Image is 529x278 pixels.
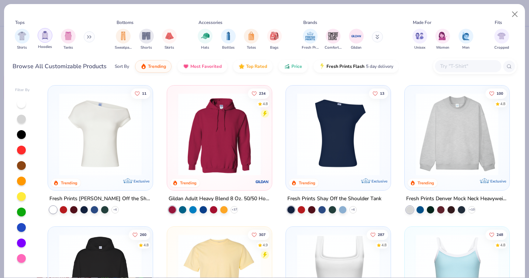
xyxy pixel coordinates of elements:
[239,63,245,69] img: TopRated.gif
[17,45,27,51] span: Shirts
[326,63,364,69] span: Fresh Prints Flash
[439,62,496,70] input: Try "T-Shirt"
[305,31,316,42] img: Fresh Prints Image
[485,230,507,240] button: Like
[55,93,145,176] img: a1c94bf0-cbc2-4c5c-96ec-cab3b8502a7f
[270,32,278,40] img: Bags Image
[198,29,212,51] div: filter for Hats
[115,45,132,51] span: Sweatpants
[351,45,362,51] span: Gildan
[13,62,107,71] div: Browse All Customizable Products
[142,91,146,95] span: 11
[246,63,267,69] span: Top Rated
[139,29,154,51] button: filter button
[469,208,475,212] span: + 10
[244,29,259,51] button: filter button
[61,29,76,51] button: filter button
[255,174,270,189] img: Gildan logo
[38,44,52,50] span: Hoodies
[371,179,387,184] span: Exclusive
[270,45,279,51] span: Bags
[248,230,269,240] button: Like
[141,63,146,69] img: trending.gif
[414,45,425,51] span: Unisex
[15,87,30,93] div: Filter By
[328,31,339,42] img: Comfort Colors Image
[247,32,255,40] img: Totes Image
[177,60,227,73] button: Most Favorited
[233,60,273,73] button: Top Rated
[485,88,507,98] button: Like
[64,32,72,40] img: Tanks Image
[495,19,502,26] div: Fits
[406,194,508,204] div: Fresh Prints Denver Mock Neck Heavyweight Sweatshirt
[267,29,282,51] button: filter button
[383,93,473,176] img: af1e0f41-62ea-4e8f-9b2b-c8bb59fc549d
[459,29,473,51] button: filter button
[169,194,270,204] div: Gildan Adult Heavy Blend 8 Oz. 50/50 Hooded Sweatshirt
[221,29,236,51] button: filter button
[190,63,222,69] span: Most Favorited
[201,45,209,51] span: Hats
[413,19,431,26] div: Made For
[369,88,388,98] button: Like
[222,45,235,51] span: Bottles
[497,91,503,95] span: 100
[459,29,473,51] div: filter for Men
[198,19,222,26] div: Accessories
[349,29,364,51] div: filter for Gildan
[262,101,267,107] div: 4.8
[142,32,151,40] img: Shorts Image
[231,208,237,212] span: + 37
[201,32,210,40] img: Hats Image
[135,60,172,73] button: Trending
[134,179,150,184] span: Exclusive
[262,243,267,248] div: 4.9
[15,29,30,51] button: filter button
[119,32,127,40] img: Sweatpants Image
[248,88,269,98] button: Like
[349,29,364,51] button: filter button
[325,45,342,51] span: Comfort Colors
[367,230,388,240] button: Like
[115,29,132,51] button: filter button
[49,194,151,204] div: Fresh Prints [PERSON_NAME] Off the Shoulder Top
[302,29,319,51] button: filter button
[267,29,282,51] div: filter for Bags
[15,29,30,51] div: filter for Shirts
[165,45,174,51] span: Skirts
[380,91,384,95] span: 13
[319,63,325,69] img: flash.gif
[38,29,52,51] button: filter button
[293,93,383,176] img: 5716b33b-ee27-473a-ad8a-9b8687048459
[221,29,236,51] div: filter for Bottles
[508,7,522,21] button: Close
[162,29,177,51] div: filter for Skirts
[259,233,265,237] span: 307
[325,29,342,51] button: filter button
[148,63,166,69] span: Trending
[139,29,154,51] div: filter for Shorts
[291,63,302,69] span: Price
[497,32,506,40] img: Cropped Image
[494,29,509,51] div: filter for Cropped
[18,32,26,40] img: Shirts Image
[378,233,384,237] span: 287
[140,233,146,237] span: 260
[129,230,150,240] button: Like
[131,88,150,98] button: Like
[302,29,319,51] div: filter for Fresh Prints
[462,45,470,51] span: Men
[279,60,308,73] button: Price
[162,29,177,51] button: filter button
[113,208,117,212] span: + 6
[439,32,447,40] img: Women Image
[497,233,503,237] span: 248
[117,19,134,26] div: Bottoms
[115,29,132,51] div: filter for Sweatpants
[500,243,505,248] div: 4.8
[500,101,505,107] div: 4.8
[183,63,189,69] img: most_fav.gif
[494,29,509,51] button: filter button
[141,45,152,51] span: Shorts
